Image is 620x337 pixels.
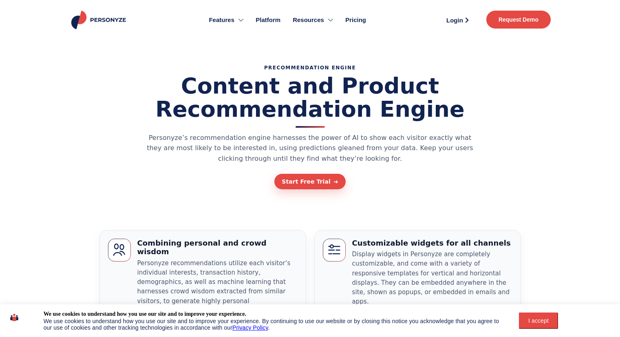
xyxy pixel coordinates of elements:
[345,16,366,25] span: Pricing
[499,17,538,22] span: Request Demo
[209,16,234,25] span: Features
[137,259,298,316] p: Personyze recommendations utilize each visitor’s individual interests, transaction history, demog...
[256,16,280,25] span: Platform
[293,16,324,25] span: Resources
[519,313,558,329] button: I accept
[264,65,356,71] p: PRecommendation Engine
[352,250,512,307] p: Display widgets in Personyze are completely customizable, and come with a variety of responsive t...
[70,11,130,29] img: Personyze logo
[44,318,501,331] div: We use cookies to understand how you use our site and to improve your experience. By continuing t...
[486,11,551,29] a: Request Demo
[333,179,338,184] span: ➜
[44,310,246,318] div: We use cookies to understand how you use our site and to improve your experience.
[274,174,346,189] a: Start Free Trial
[446,17,463,23] span: Login
[437,14,478,26] a: Login
[232,324,268,331] a: Privacy Policy
[287,4,339,36] a: Resources
[137,239,298,256] h3: Combining personal and crowd wisdom
[524,317,553,324] div: I accept
[352,239,512,248] h3: Customizable widgets for all channels
[10,310,19,324] img: icon
[339,4,372,36] a: Pricing
[143,133,477,164] p: Personyze’s recommendation engine harnesses the power of AI to show each visitor exactly what the...
[86,75,534,127] h1: Content and Product Recommendation Engine
[249,4,287,36] a: Platform
[203,4,249,36] a: Features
